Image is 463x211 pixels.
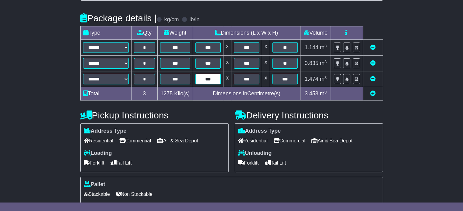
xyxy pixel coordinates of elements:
[324,44,327,48] sup: 3
[223,40,231,56] td: x
[80,87,131,100] td: Total
[262,71,270,87] td: x
[164,16,179,23] label: kg/cm
[320,76,327,82] span: m
[193,87,300,100] td: Dimensions in Centimetre(s)
[305,90,318,97] span: 3.453
[84,150,112,157] label: Loading
[84,136,113,145] span: Residential
[157,26,193,40] td: Weight
[262,56,270,71] td: x
[300,26,331,40] td: Volume
[238,150,272,157] label: Unloading
[84,128,127,134] label: Address Type
[305,76,318,82] span: 1.474
[320,60,327,66] span: m
[370,90,376,97] a: Add new item
[262,40,270,56] td: x
[238,136,268,145] span: Residential
[370,60,376,66] a: Remove this item
[160,90,173,97] span: 1275
[84,189,110,199] span: Stackable
[84,158,104,168] span: Forklift
[157,136,198,145] span: Air & Sea Depot
[119,136,151,145] span: Commercial
[238,128,281,134] label: Address Type
[324,90,327,94] sup: 3
[189,16,199,23] label: lb/in
[324,75,327,80] sup: 3
[80,110,229,120] h4: Pickup Instructions
[305,60,318,66] span: 0.835
[116,189,153,199] span: Non Stackable
[370,44,376,50] a: Remove this item
[157,87,193,100] td: Kilo(s)
[324,60,327,64] sup: 3
[80,13,157,23] h4: Package details |
[265,158,286,168] span: Tail Lift
[84,181,105,188] label: Pallet
[370,76,376,82] a: Remove this item
[305,44,318,50] span: 1.144
[223,56,231,71] td: x
[274,136,305,145] span: Commercial
[311,136,353,145] span: Air & Sea Depot
[238,158,259,168] span: Forklift
[235,110,383,120] h4: Delivery Instructions
[131,87,157,100] td: 3
[193,26,300,40] td: Dimensions (L x W x H)
[131,26,157,40] td: Qty
[80,26,131,40] td: Type
[110,158,132,168] span: Tail Lift
[223,71,231,87] td: x
[320,44,327,50] span: m
[320,90,327,97] span: m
